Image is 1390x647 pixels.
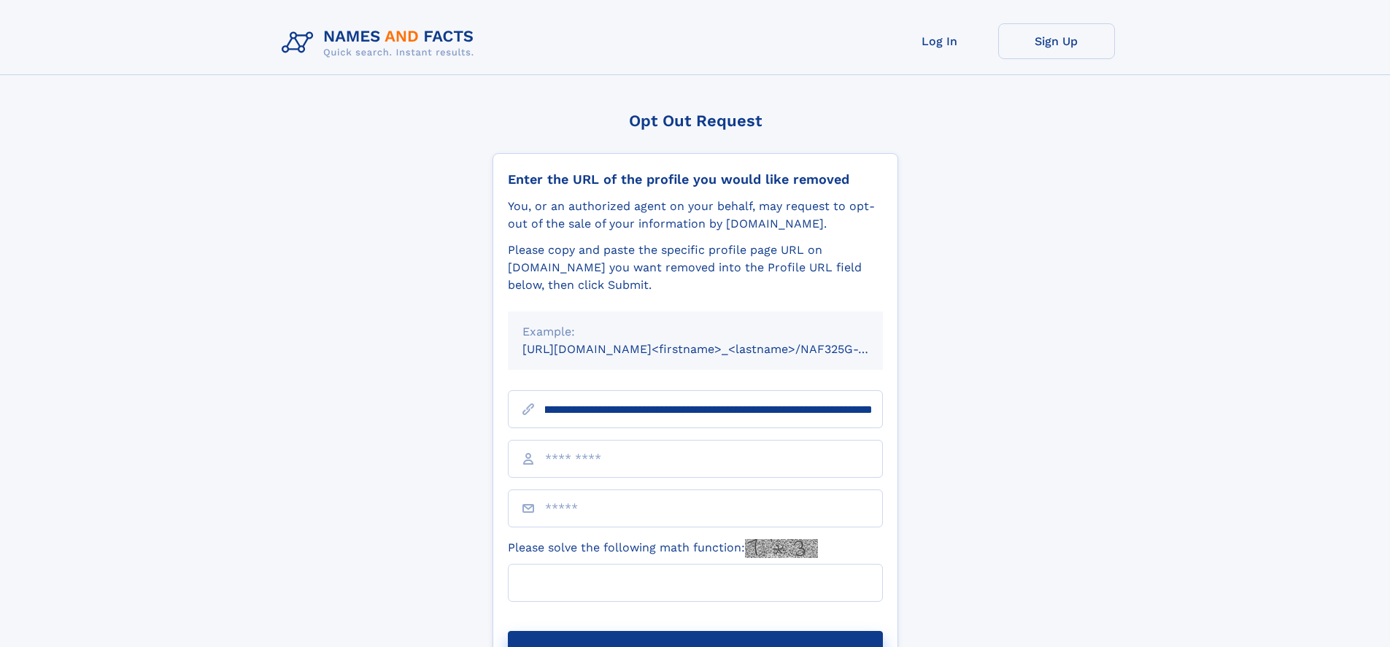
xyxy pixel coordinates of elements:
[522,323,868,341] div: Example:
[493,112,898,130] div: Opt Out Request
[522,342,911,356] small: [URL][DOMAIN_NAME]<firstname>_<lastname>/NAF325G-xxxxxxxx
[508,539,818,558] label: Please solve the following math function:
[508,198,883,233] div: You, or an authorized agent on your behalf, may request to opt-out of the sale of your informatio...
[998,23,1115,59] a: Sign Up
[508,171,883,187] div: Enter the URL of the profile you would like removed
[508,241,883,294] div: Please copy and paste the specific profile page URL on [DOMAIN_NAME] you want removed into the Pr...
[881,23,998,59] a: Log In
[276,23,486,63] img: Logo Names and Facts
